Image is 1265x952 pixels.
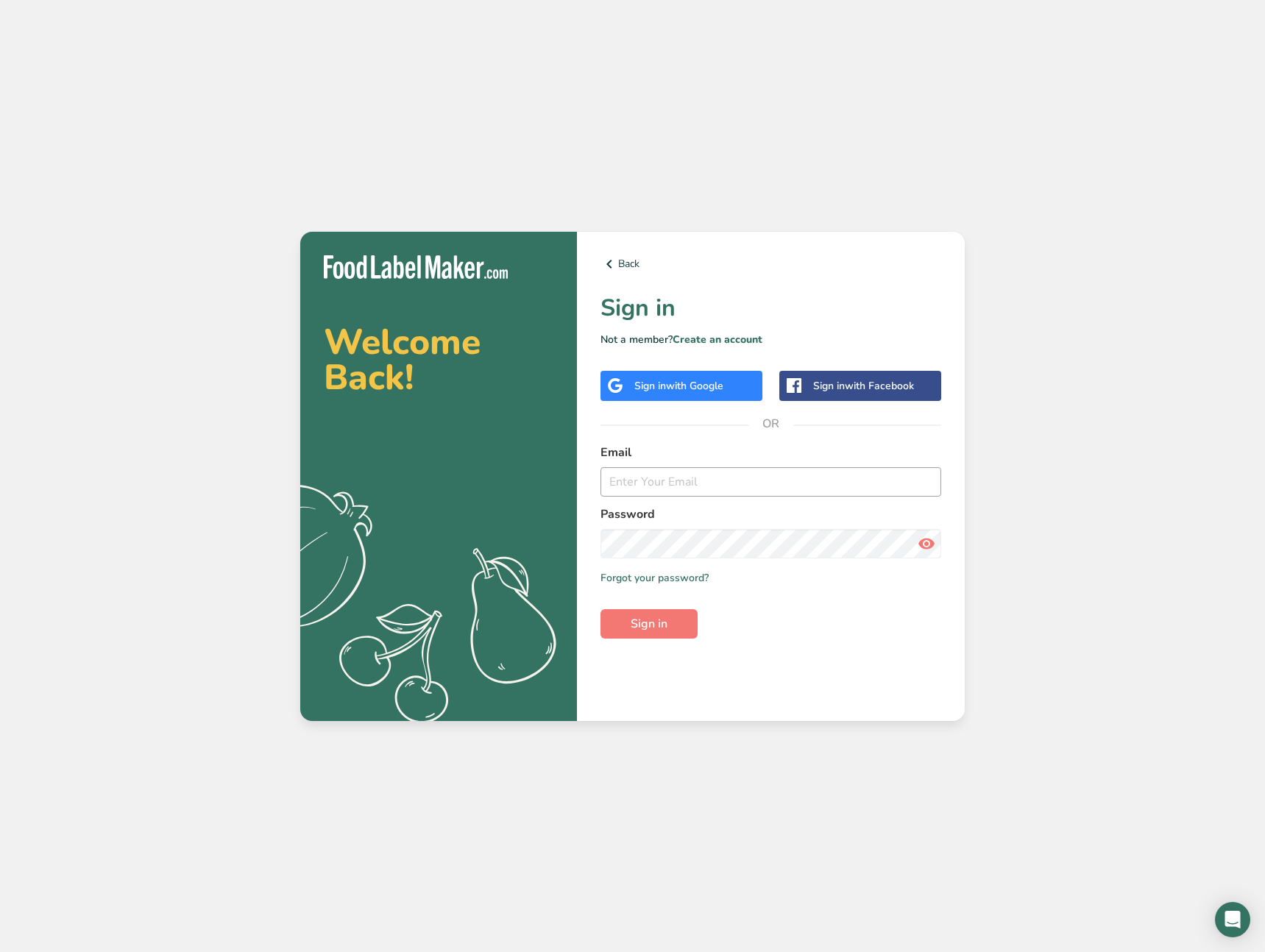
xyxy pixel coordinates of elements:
h1: Sign in [600,291,941,326]
input: Enter Your Email [600,467,941,497]
h2: Welcome Back! [324,324,553,395]
button: Sign in [600,609,698,639]
a: Forgot your password? [600,570,709,586]
img: Food Label Maker [324,255,508,280]
a: Create an account [673,333,762,347]
label: Password [600,505,941,523]
p: Not a member? [600,332,941,347]
label: Email [600,444,941,461]
span: with Google [666,379,723,393]
div: Open Intercom Messenger [1215,902,1250,937]
div: Sign in [634,378,723,394]
span: OR [749,402,793,446]
a: Back [600,255,941,273]
span: with Facebook [845,379,914,393]
span: Sign in [631,615,667,633]
div: Sign in [813,378,914,394]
